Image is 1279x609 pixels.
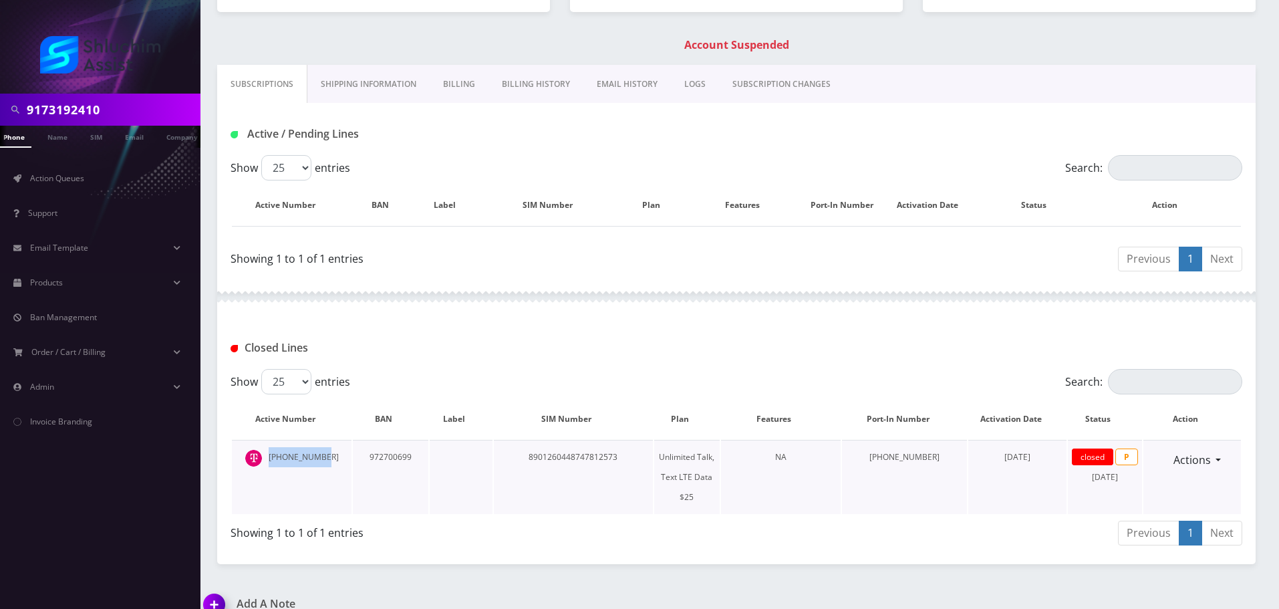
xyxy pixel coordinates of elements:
a: EMAIL HISTORY [583,65,671,104]
label: Search: [1065,155,1242,180]
span: closed [1072,449,1113,465]
label: Show entries [231,155,350,180]
a: SIM [84,126,109,146]
div: Showing 1 to 1 of 1 entries [231,519,726,541]
select: Showentries [261,155,311,180]
th: Action : activate to sort column ascending [1143,400,1241,439]
input: Search in Company [27,97,197,122]
a: Next [1201,521,1242,545]
img: Closed Lines [231,345,238,352]
span: Support [28,207,57,219]
td: 972700699 [353,440,428,514]
h1: Account Suspended [221,39,1252,51]
a: Name [41,126,74,146]
th: BAN: activate to sort column ascending [353,186,421,225]
th: Features: activate to sort column ascending [721,400,841,439]
select: Showentries [261,369,311,394]
th: Status: activate to sort column ascending [980,186,1100,225]
input: Search: [1108,369,1242,394]
a: SUBSCRIPTION CHANGES [719,65,844,104]
a: Subscriptions [217,65,307,104]
th: Plan: activate to sort column ascending [627,186,688,225]
th: Label: activate to sort column ascending [422,186,480,225]
label: Search: [1065,369,1242,394]
th: Action: activate to sort column ascending [1101,186,1241,225]
span: P [1115,449,1138,465]
span: Order / Cart / Billing [31,346,106,358]
td: [PHONE_NUMBER] [232,440,351,514]
a: Previous [1118,521,1179,545]
h1: Active / Pending Lines [231,128,555,140]
img: Active / Pending Lines [231,131,238,138]
span: Products [30,277,63,288]
th: Label: activate to sort column ascending [430,400,493,439]
th: Features: activate to sort column ascending [690,186,809,225]
th: Status: activate to sort column ascending [1068,400,1142,439]
th: SIM Number: activate to sort column ascending [482,186,626,225]
a: 1 [1179,247,1202,271]
span: Email Template [30,242,88,253]
input: Search: [1108,155,1242,180]
a: 1 [1179,521,1202,545]
td: [PHONE_NUMBER] [842,440,968,514]
span: Action Queues [30,172,84,184]
label: Show entries [231,369,350,394]
span: [DATE] [1004,451,1030,463]
span: Admin [30,381,54,392]
a: Billing [430,65,488,104]
td: 8901260448747812573 [494,440,653,514]
a: Billing History [488,65,583,104]
th: Activation Date: activate to sort column ascending [889,186,979,225]
h1: Closed Lines [231,342,555,354]
th: SIM Number: activate to sort column ascending [494,400,653,439]
th: Port-In Number: activate to sort column ascending [842,400,968,439]
th: Activation Date: activate to sort column ascending [968,400,1066,439]
th: Active Number: activate to sort column ascending [232,186,351,225]
th: BAN: activate to sort column ascending [353,400,428,439]
a: Email [118,126,150,146]
img: Shluchim Assist [40,36,160,74]
a: Previous [1118,247,1179,271]
a: LOGS [671,65,719,104]
th: Active Number: activate to sort column descending [232,400,351,439]
td: Unlimited Talk, Text LTE Data $25 [654,440,720,514]
a: Actions [1165,447,1220,473]
span: Ban Management [30,312,97,323]
img: t_img.png [245,450,262,467]
span: Invoice Branding [30,416,92,427]
a: Company [160,126,204,146]
a: Next [1201,247,1242,271]
div: Showing 1 to 1 of 1 entries [231,245,726,267]
th: Port-In Number: activate to sort column ascending [811,186,887,225]
th: Plan: activate to sort column ascending [654,400,720,439]
td: [DATE] [1068,440,1142,514]
td: NA [721,440,841,514]
a: Shipping Information [307,65,430,104]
